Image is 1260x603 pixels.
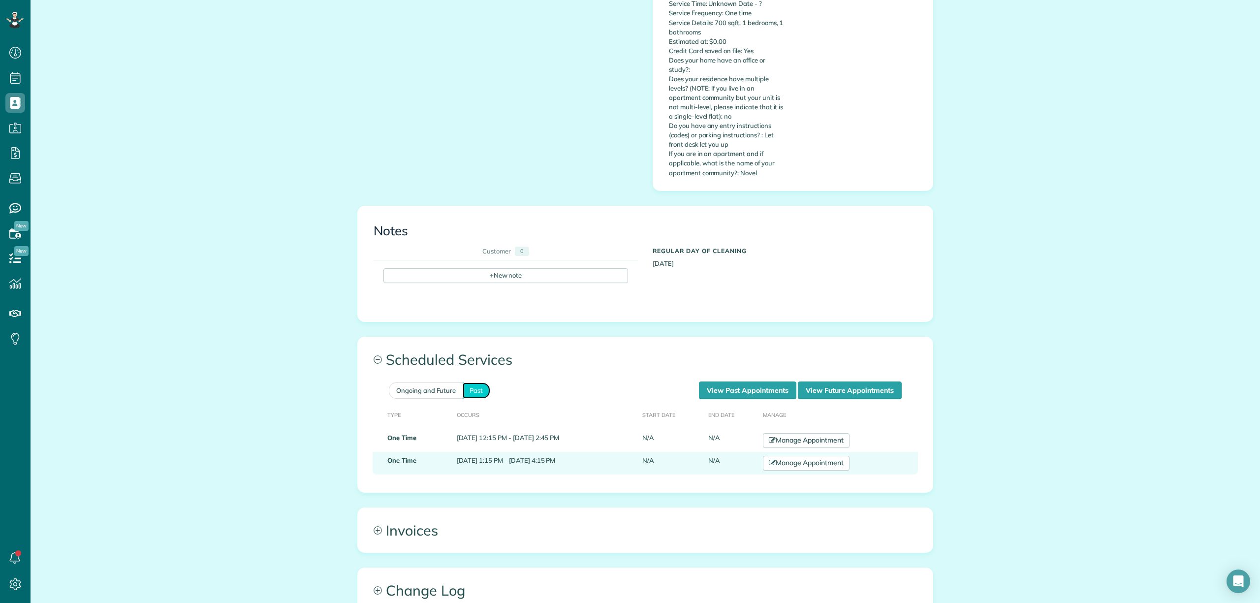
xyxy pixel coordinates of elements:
div: Customer [482,247,511,256]
strong: One Time [387,434,416,442]
strong: One Time [387,456,416,464]
td: [DATE] 12:15 PM - [DATE] 2:45 PM [453,429,639,452]
div: 0 [515,247,529,256]
span: New [14,246,29,256]
td: [DATE] 1:15 PM - [DATE] 4:15 PM [453,452,639,475]
th: End Date [704,399,758,429]
div: New note [383,268,628,283]
h5: Regular day of cleaning [653,248,917,254]
a: Invoices [358,508,933,552]
div: Open Intercom Messenger [1227,570,1250,593]
td: N/A [638,429,704,452]
th: Type [373,399,453,429]
th: Manage [759,399,918,429]
td: N/A [704,429,758,452]
span: New [14,221,29,231]
th: Occurs [453,399,639,429]
a: Scheduled Services [358,337,933,381]
td: N/A [704,452,758,475]
a: Manage Appointment [763,433,850,448]
a: Manage Appointment [763,456,850,471]
a: View Future Appointments [798,381,902,399]
div: [DATE] [645,243,924,268]
h3: Notes [374,224,917,238]
td: N/A [638,452,704,475]
th: Start Date [638,399,704,429]
a: View Past Appointments [699,381,796,399]
a: Ongoing and Future [389,382,463,399]
span: + [490,271,494,280]
a: Past [463,382,490,399]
